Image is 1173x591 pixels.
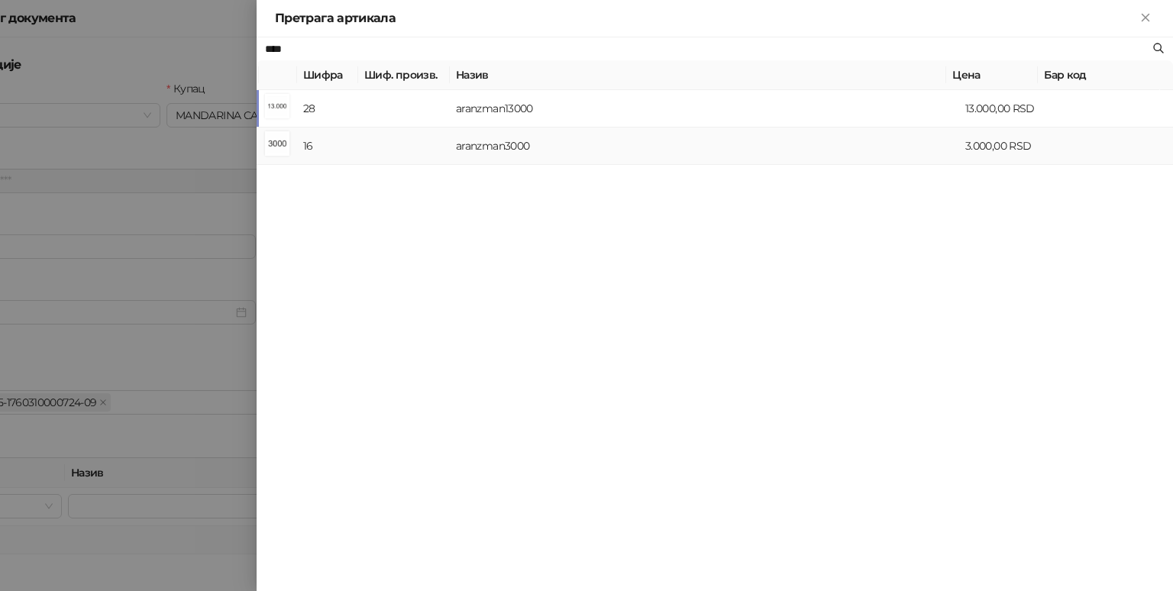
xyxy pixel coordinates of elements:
[1136,9,1155,27] button: Close
[450,128,959,165] td: aranzman3000
[1038,60,1160,90] th: Бар код
[358,60,450,90] th: Шиф. произв.
[450,90,959,128] td: aranzman13000
[297,90,358,128] td: 28
[450,60,946,90] th: Назив
[959,90,1051,128] td: 13.000,00 RSD
[297,60,358,90] th: Шифра
[275,9,1136,27] div: Претрага артикала
[297,128,358,165] td: 16
[946,60,1038,90] th: Цена
[959,128,1051,165] td: 3.000,00 RSD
